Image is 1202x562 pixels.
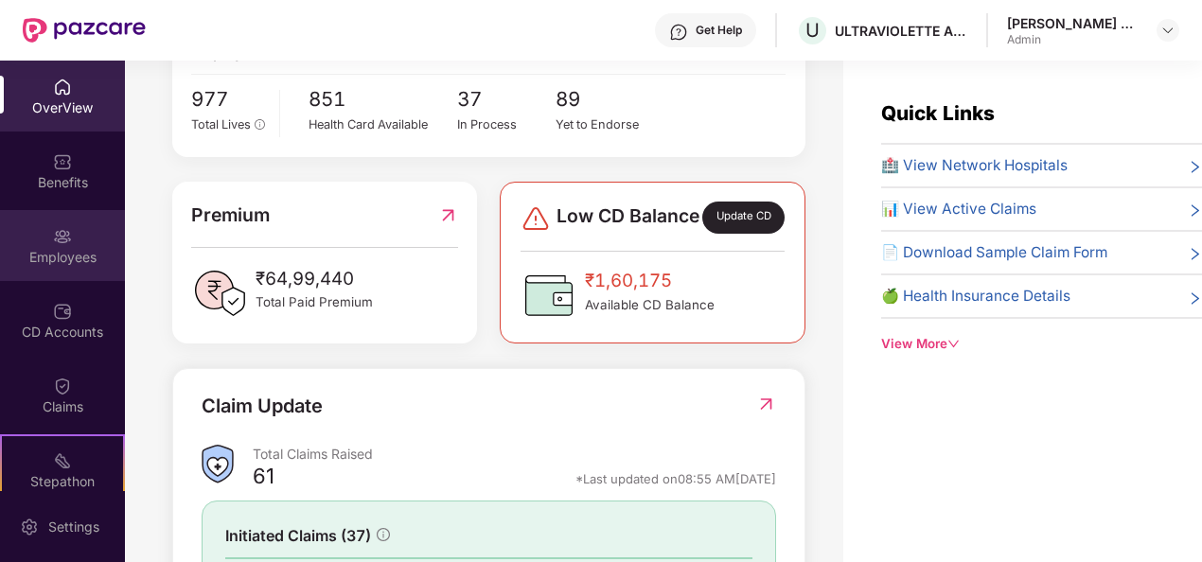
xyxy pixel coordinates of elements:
span: 977 [191,84,266,115]
span: Total Lives [191,117,251,132]
img: svg+xml;base64,PHN2ZyBpZD0iRGFuZ2VyLTMyeDMyIiB4bWxucz0iaHR0cDovL3d3dy53My5vcmcvMjAwMC9zdmciIHdpZH... [521,203,551,234]
img: svg+xml;base64,PHN2ZyBpZD0iSGVscC0zMngzMiIgeG1sbnM9Imh0dHA6Ly93d3cudzMub3JnLzIwMDAvc3ZnIiB3aWR0aD... [669,23,688,42]
span: Low CD Balance [557,202,699,234]
div: Update CD [702,202,786,234]
div: Yet to Endorse [556,115,655,134]
img: PaidPremiumIcon [191,265,248,322]
span: 📊 View Active Claims [881,198,1036,220]
span: right [1188,245,1202,264]
div: *Last updated on 08:55 AM[DATE] [575,470,776,487]
div: Settings [43,518,105,536]
span: 89 [556,84,655,115]
span: 37 [457,84,557,115]
img: svg+xml;base64,PHN2ZyBpZD0iQmVuZWZpdHMiIHhtbG5zPSJodHRwOi8vd3d3LnczLm9yZy8yMDAwL3N2ZyIgd2lkdGg9Ij... [53,152,72,171]
span: down [947,338,960,350]
div: In Process [457,115,557,134]
div: 61 [253,463,274,495]
img: svg+xml;base64,PHN2ZyBpZD0iQ2xhaW0iIHhtbG5zPSJodHRwOi8vd3d3LnczLm9yZy8yMDAwL3N2ZyIgd2lkdGg9IjIwIi... [53,377,72,395]
img: CDBalanceIcon [521,267,577,324]
img: svg+xml;base64,PHN2ZyBpZD0iRW1wbG95ZWVzIiB4bWxucz0iaHR0cDovL3d3dy53My5vcmcvMjAwMC9zdmciIHdpZHRoPS... [53,227,72,246]
div: [PERSON_NAME] E A [1007,14,1140,32]
div: Get Help [696,23,742,38]
span: right [1188,289,1202,307]
div: Admin [1007,32,1140,47]
span: 🍏 Health Insurance Details [881,285,1070,307]
span: 🏥 View Network Hospitals [881,154,1068,177]
span: Available CD Balance [585,295,715,315]
span: Premium [191,201,270,229]
span: info-circle [377,528,390,541]
span: Quick Links [881,101,995,125]
span: 📄 Download Sample Claim Form [881,241,1107,264]
img: svg+xml;base64,PHN2ZyBpZD0iU2V0dGluZy0yMHgyMCIgeG1sbnM9Imh0dHA6Ly93d3cudzMub3JnLzIwMDAvc3ZnIiB3aW... [20,518,39,536]
img: ClaimsSummaryIcon [202,445,234,483]
img: RedirectIcon [438,201,458,229]
div: Health Card Available [309,115,457,134]
div: ULTRAVIOLETTE AUTOMOTIVE PRIVATE LIMITED [835,22,967,40]
div: View More [881,334,1202,354]
span: info-circle [255,119,265,130]
span: U [805,19,820,42]
span: right [1188,202,1202,220]
img: svg+xml;base64,PHN2ZyBpZD0iRHJvcGRvd24tMzJ4MzIiIHhtbG5zPSJodHRwOi8vd3d3LnczLm9yZy8yMDAwL3N2ZyIgd2... [1160,23,1175,38]
span: Initiated Claims (37) [225,524,371,548]
span: Total Paid Premium [256,292,373,312]
img: svg+xml;base64,PHN2ZyBpZD0iQ0RfQWNjb3VudHMiIGRhdGEtbmFtZT0iQ0QgQWNjb3VudHMiIHhtbG5zPSJodHRwOi8vd3... [53,302,72,321]
img: svg+xml;base64,PHN2ZyB4bWxucz0iaHR0cDovL3d3dy53My5vcmcvMjAwMC9zdmciIHdpZHRoPSIyMSIgaGVpZ2h0PSIyMC... [53,451,72,470]
div: Stepathon [2,472,123,491]
div: Total Claims Raised [253,445,776,463]
span: ₹64,99,440 [256,265,373,292]
img: svg+xml;base64,PHN2ZyBpZD0iSG9tZSIgeG1sbnM9Imh0dHA6Ly93d3cudzMub3JnLzIwMDAvc3ZnIiB3aWR0aD0iMjAiIG... [53,78,72,97]
span: ₹1,60,175 [585,267,715,294]
img: RedirectIcon [756,395,776,413]
span: right [1188,158,1202,177]
span: 851 [309,84,457,115]
div: Claim Update [202,392,323,421]
img: New Pazcare Logo [23,18,146,43]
